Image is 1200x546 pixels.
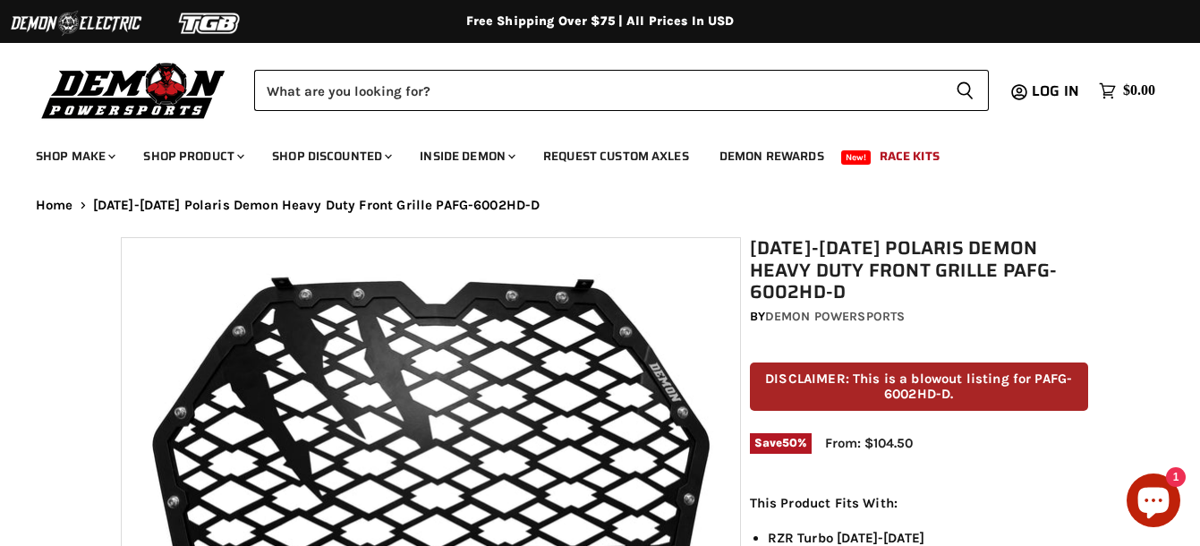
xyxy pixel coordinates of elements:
a: Race Kits [866,138,953,175]
span: 50 [782,436,797,449]
span: From: $104.50 [825,435,913,451]
a: Demon Rewards [706,138,838,175]
a: Log in [1024,83,1090,99]
a: Inside Demon [406,138,526,175]
img: Demon Powersports [36,58,232,122]
span: Log in [1032,80,1079,102]
span: Save % [750,433,812,453]
form: Product [254,70,989,111]
span: $0.00 [1123,82,1155,99]
img: Demon Electric Logo 2 [9,6,143,40]
a: Shop Discounted [259,138,403,175]
ul: Main menu [22,131,1151,175]
button: Search [941,70,989,111]
a: Home [36,198,73,213]
a: Shop Make [22,138,126,175]
div: by [750,307,1088,327]
h1: [DATE]-[DATE] Polaris Demon Heavy Duty Front Grille PAFG-6002HD-D [750,237,1088,303]
img: TGB Logo 2 [143,6,277,40]
a: $0.00 [1090,78,1164,104]
inbox-online-store-chat: Shopify online store chat [1121,473,1186,532]
span: New! [841,150,872,165]
a: Demon Powersports [765,309,905,324]
p: This Product Fits With: [750,492,1088,514]
input: Search [254,70,941,111]
p: DISCLAIMER: This is a blowout listing for PAFG-6002HD-D. [750,363,1088,412]
span: [DATE]-[DATE] Polaris Demon Heavy Duty Front Grille PAFG-6002HD-D [93,198,540,213]
a: Request Custom Axles [530,138,702,175]
a: Shop Product [130,138,255,175]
